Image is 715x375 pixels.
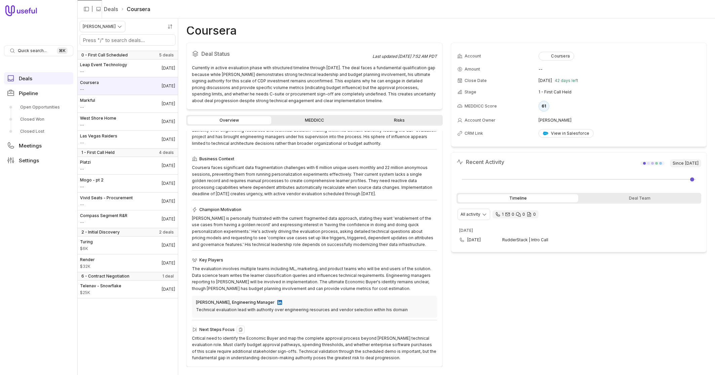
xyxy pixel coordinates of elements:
span: Turing [80,239,93,245]
time: Deal Close Date [162,101,175,107]
div: Technical evaluation lead with authority over engineering resources and vendor selection within h... [196,306,433,313]
div: View in Salesforce [543,131,589,136]
div: Coursera [543,53,570,59]
a: Las Vegas Raiders--[DATE] [77,131,178,148]
a: Turing$6K[DATE] [77,237,178,254]
a: Compass Segment R&R--[DATE] [77,210,178,228]
div: Critical need to identify the Economic Buyer and map the complete approval process beyond [PERSON... [192,335,437,361]
span: West Shore Home [80,116,116,121]
a: Deals [104,5,118,13]
time: [DATE] [467,237,481,243]
span: Stage [465,89,476,95]
span: Amount [80,166,91,172]
div: Next Steps Focus [192,326,437,334]
a: West Shore Home--[DATE] [77,113,178,130]
span: 2 - Initial Discovery [81,230,120,235]
div: Deal Team [580,194,700,202]
a: Settings [4,154,73,166]
span: Amount [80,264,95,269]
time: Deal Close Date [162,243,175,248]
a: MEDDICC [273,116,356,124]
span: | [91,5,93,13]
span: Amount [80,184,104,190]
div: 61 [539,101,549,112]
time: Deal Close Date [162,83,175,89]
time: [DATE] [539,78,552,83]
span: Render [80,257,95,262]
span: 6 - Contract Negotiation [81,274,129,279]
span: Settings [19,158,39,163]
a: Closed Lost [4,126,73,137]
span: Mogo - pt 2 [80,177,104,183]
div: Pipeline submenu [4,102,73,137]
div: [PERSON_NAME] - Engineering Manager at [GEOGRAPHIC_DATA] (tenure unknown). Reports to engineering... [192,120,437,147]
span: Telenav - Snowflake [80,283,121,289]
span: 42 days left [555,78,578,83]
h2: Deal Status [192,48,372,59]
a: Vivid Seats - Procurement--[DATE] [77,193,178,210]
a: Mogo - pt 2--[DATE] [77,175,178,192]
span: Compass Segment R&R [80,213,127,218]
a: Pipeline [4,87,73,99]
a: Open Opportunities [4,102,73,113]
div: Last updated [372,54,437,59]
a: Platzi--[DATE] [77,157,178,174]
span: Amount [80,220,127,225]
span: Since [670,159,701,167]
div: [PERSON_NAME] is personally frustrated with the current fragmented data approach, stating they wa... [192,215,437,248]
div: Currently in active evaluation phase with structured timeline through [DATE]. The deal faces a fu... [192,65,437,104]
div: Champion Motivation [192,206,437,214]
td: [PERSON_NAME] [539,115,701,126]
span: Amount [80,202,133,207]
span: 2 deals [159,230,174,235]
div: 1 call and 0 email threads [492,210,539,218]
time: Deal Close Date [162,216,175,222]
div: [PERSON_NAME], Engineering Manager [196,300,275,305]
span: Close Date [465,78,487,83]
a: Overview [188,116,271,124]
span: Amount [80,122,116,128]
span: RudderStack | Intro Call [502,237,691,243]
span: MEDDICC Score [465,103,497,109]
nav: Deals [77,18,178,375]
time: Deal Close Date [162,137,175,142]
span: Quick search... [18,48,47,53]
button: Sort by [165,22,175,32]
span: Coursera [80,80,99,85]
span: Vivid Seats - Procurement [80,195,133,201]
span: Amount [80,69,127,74]
a: Markful--[DATE] [77,95,178,113]
time: Deal Close Date [162,66,175,71]
div: Coursera faces significant data fragmentation challenges with 6 million unique users monthly and ... [192,164,437,197]
h2: Recent Activity [456,158,504,166]
div: Key Players [192,256,437,264]
span: 0 - First Call Scheduled [81,52,128,58]
span: Amount [80,290,121,295]
a: Telenav - Snowflake$25K[DATE] [77,281,178,298]
time: [DATE] 7:52 AM PDT [398,54,437,59]
span: Las Vegas Raiders [80,133,117,139]
time: Deal Close Date [162,199,175,204]
div: The evaluation involves multiple teams including ML, marketing, and product teams who will be end... [192,265,437,292]
a: Meetings [4,139,73,152]
time: Deal Close Date [162,260,175,266]
td: 1 - First Call Held [539,87,701,97]
button: Collapse sidebar [81,4,91,14]
span: 1 - First Call Held [81,150,115,155]
span: Deals [19,76,32,81]
div: Timeline [458,194,578,202]
span: 4 deals [159,150,174,155]
span: 5 deals [159,52,174,58]
div: Business Context [192,155,437,163]
time: Deal Close Date [162,287,175,292]
time: Deal Close Date [162,181,175,186]
span: CRM Link [465,131,483,136]
span: Amount [465,67,480,72]
span: Amount [80,140,117,145]
a: Closed Won [4,114,73,125]
time: Deal Close Date [162,163,175,168]
input: Search deals by name [80,35,175,45]
span: Leap Event Technology [80,62,127,68]
a: Coursera--[DATE] [77,77,178,95]
a: Render$32K[DATE] [77,254,178,272]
